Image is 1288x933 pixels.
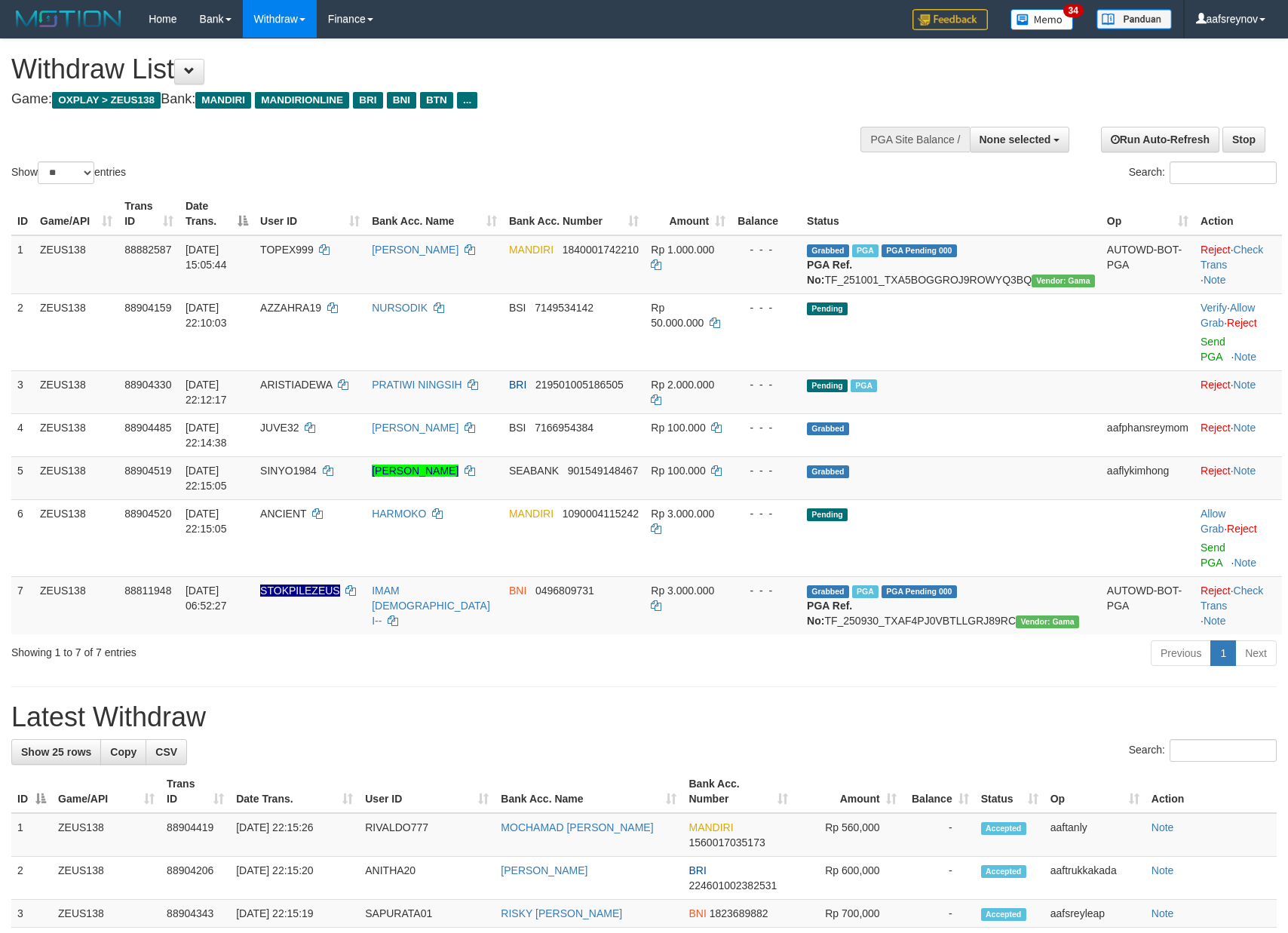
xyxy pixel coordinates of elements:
[161,770,230,813] th: Trans ID: activate to sort column ascending
[11,235,34,294] td: 1
[1101,127,1219,152] a: Run Auto-Refresh
[260,422,299,434] span: JUVE32
[503,192,645,235] th: Bank Acc. Number: activate to sort column ascending
[1234,557,1256,569] a: Note
[1234,465,1256,477] a: Note
[535,585,594,597] span: Copy 0496809731 to clipboard
[34,413,118,456] td: ZEUS138
[100,739,146,765] a: Copy
[1227,317,1257,329] a: Reject
[738,463,795,478] div: - - -
[155,746,177,758] span: CSV
[688,879,777,892] span: Copy 224601002382531 to clipboard
[1194,576,1282,634] td: · ·
[1234,422,1256,434] a: Note
[34,456,118,499] td: ZEUS138
[1129,739,1277,762] label: Search:
[118,192,179,235] th: Trans ID: activate to sort column ascending
[1201,585,1231,597] a: Reject
[535,379,624,391] span: Copy 219501005186505 to clipboard
[11,54,844,84] h1: Withdraw List
[1044,900,1145,928] td: aafsreyleap
[970,127,1070,152] button: None selected
[179,192,254,235] th: Date Trans.: activate to sort column descending
[260,379,332,391] span: ARISTIADEWA
[738,583,795,598] div: - - -
[1201,542,1225,569] a: Send PGA
[738,300,795,315] div: - - -
[509,379,526,391] span: BRI
[372,244,458,256] a: [PERSON_NAME]
[161,900,230,928] td: 88904343
[124,508,171,520] span: 88904520
[52,770,161,813] th: Game/API: activate to sort column ascending
[738,506,795,521] div: - - -
[124,585,171,597] span: 88811948
[651,302,704,329] span: Rp 50.000.000
[254,192,366,235] th: User ID: activate to sort column ascending
[21,746,91,758] span: Show 25 rows
[1101,456,1194,499] td: aaflykimhong
[794,770,903,813] th: Amount: activate to sort column ascending
[11,456,34,499] td: 5
[230,857,359,900] td: [DATE] 22:15:20
[509,302,526,314] span: BSI
[186,585,227,612] span: [DATE] 06:52:27
[11,499,34,576] td: 6
[359,900,495,928] td: SAPURATA01
[11,192,34,235] th: ID
[1201,508,1225,535] a: Allow Grab
[186,244,227,271] span: [DATE] 15:05:44
[975,770,1044,813] th: Status: activate to sort column ascending
[195,92,251,109] span: MANDIRI
[903,857,975,900] td: -
[903,900,975,928] td: -
[1145,770,1277,813] th: Action
[186,302,227,329] span: [DATE] 22:10:03
[1204,274,1226,286] a: Note
[738,377,795,392] div: - - -
[501,907,622,919] a: RISKY [PERSON_NAME]
[807,600,852,627] b: PGA Ref. No:
[372,422,458,434] a: [PERSON_NAME]
[1129,161,1277,184] label: Search:
[495,770,682,813] th: Bank Acc. Name: activate to sort column ascending
[1201,302,1255,329] span: ·
[688,907,706,919] span: BNI
[794,900,903,928] td: Rp 700,000
[34,192,118,235] th: Game/API: activate to sort column ascending
[535,302,593,314] span: Copy 7149534142 to clipboard
[807,259,852,286] b: PGA Ref. No:
[1032,275,1095,287] span: Vendor URL: https://trx31.1velocity.biz
[563,244,639,256] span: Copy 1840001742210 to clipboard
[731,192,801,235] th: Balance
[372,465,458,477] a: [PERSON_NAME]
[52,900,161,928] td: ZEUS138
[146,739,187,765] a: CSV
[738,242,795,257] div: - - -
[563,508,639,520] span: Copy 1090004115242 to clipboard
[372,302,428,314] a: NURSODIK
[1194,235,1282,294] td: · ·
[1096,9,1172,29] img: panduan.png
[260,302,321,314] span: AZZAHRA19
[651,585,714,597] span: Rp 3.000.000
[11,702,1277,732] h1: Latest Withdraw
[1201,465,1231,477] a: Reject
[1201,244,1231,256] a: Reject
[11,739,101,765] a: Show 25 rows
[651,244,714,256] span: Rp 1.000.000
[186,508,227,535] span: [DATE] 22:15:05
[682,770,793,813] th: Bank Acc. Number: activate to sort column ascending
[186,422,227,449] span: [DATE] 22:14:38
[230,813,359,857] td: [DATE] 22:15:26
[651,465,705,477] span: Rp 100.000
[912,9,988,30] img: Feedback.jpg
[457,92,477,109] span: ...
[1101,192,1194,235] th: Op: activate to sort column ascending
[353,92,382,109] span: BRI
[794,857,903,900] td: Rp 600,000
[852,585,879,598] span: Marked by aafsreyleap
[1210,640,1236,666] a: 1
[738,420,795,435] div: - - -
